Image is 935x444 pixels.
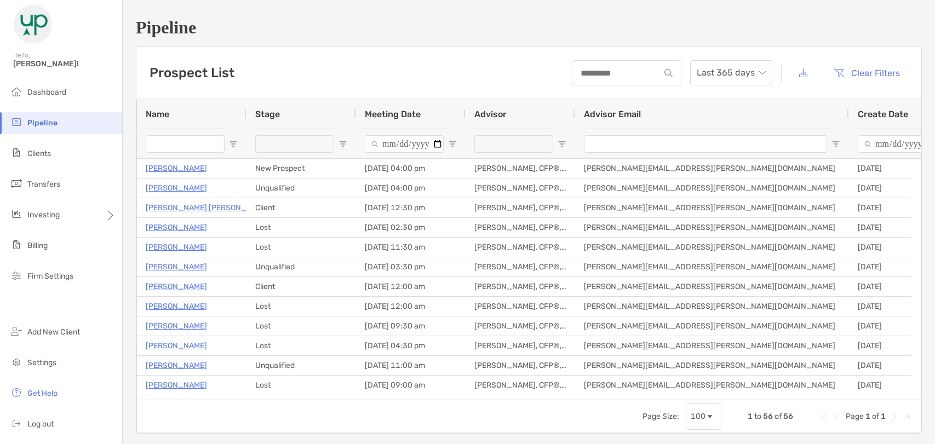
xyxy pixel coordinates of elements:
p: [PERSON_NAME] [146,339,207,353]
div: New Prospect [246,159,356,178]
div: Next Page [890,412,899,421]
div: [DATE] 09:00 am [356,376,466,395]
img: firm-settings icon [10,269,23,282]
img: clients icon [10,146,23,159]
img: dashboard icon [10,85,23,98]
div: [PERSON_NAME], CFP®, CPWA® [466,257,575,276]
div: Lost [246,218,356,237]
span: Name [146,109,169,119]
span: Firm Settings [27,272,73,281]
span: 1 [881,412,886,421]
h1: Pipeline [136,18,922,38]
div: [DATE] 12:30 pm [356,198,466,217]
span: Log out [27,419,54,429]
span: [PERSON_NAME]! [13,59,116,68]
a: [PERSON_NAME] [146,221,207,234]
input: Advisor Email Filter Input [584,135,827,153]
div: [PERSON_NAME], CFP®, CPWA® [466,336,575,355]
div: [PERSON_NAME][EMAIL_ADDRESS][PERSON_NAME][DOMAIN_NAME] [575,198,849,217]
span: Stage [255,109,280,119]
span: Meeting Date [365,109,421,119]
h3: Prospect List [150,65,234,80]
div: [PERSON_NAME][EMAIL_ADDRESS][PERSON_NAME][DOMAIN_NAME] [575,238,849,257]
a: [PERSON_NAME] [PERSON_NAME] [146,201,270,215]
div: Lost [246,316,356,336]
div: [DATE] 11:00 am [356,356,466,375]
span: Advisor [474,109,507,119]
span: 56 [763,412,773,421]
img: transfers icon [10,177,23,190]
div: 100 [691,412,705,421]
span: Create Date [858,109,908,119]
div: [PERSON_NAME][EMAIL_ADDRESS][PERSON_NAME][DOMAIN_NAME] [575,336,849,355]
div: Lost [246,297,356,316]
button: Open Filter Menu [229,140,238,148]
img: logout icon [10,417,23,430]
img: investing icon [10,207,23,221]
span: Billing [27,241,48,250]
p: [PERSON_NAME] [146,162,207,175]
div: [PERSON_NAME][EMAIL_ADDRESS][PERSON_NAME][DOMAIN_NAME] [575,218,849,237]
div: Client [246,198,356,217]
div: [PERSON_NAME], CFP®, CPWA® [466,316,575,336]
div: Previous Page [833,412,841,421]
span: Last 365 days [697,61,766,85]
button: Open Filter Menu [448,140,457,148]
span: Dashboard [27,88,66,97]
span: Pipeline [27,118,58,128]
a: [PERSON_NAME] [146,378,207,392]
div: [DATE] 04:00 pm [356,159,466,178]
span: Advisor Email [584,109,641,119]
span: Page [846,412,864,421]
a: [PERSON_NAME] [146,299,207,313]
p: [PERSON_NAME] [146,260,207,274]
a: [PERSON_NAME] [146,181,207,195]
div: Client [246,277,356,296]
div: [DATE] 02:30 pm [356,218,466,237]
a: [PERSON_NAME] [146,319,207,333]
div: Page Size [686,403,721,430]
span: to [754,412,761,421]
input: Meeting Date Filter Input [365,135,444,153]
img: get-help icon [10,386,23,399]
input: Name Filter Input [146,135,225,153]
div: [PERSON_NAME][EMAIL_ADDRESS][PERSON_NAME][DOMAIN_NAME] [575,316,849,336]
div: Lost [246,238,356,257]
img: pipeline icon [10,116,23,129]
span: 1 [865,412,870,421]
span: of [775,412,782,421]
img: billing icon [10,238,23,251]
img: input icon [664,69,673,77]
div: [DATE] 12:00 am [356,297,466,316]
div: [PERSON_NAME], CFP®, CPWA® [466,297,575,316]
span: Investing [27,210,60,220]
button: Open Filter Menu [558,140,566,148]
div: [PERSON_NAME], CFP®, CPWA® [466,277,575,296]
img: settings icon [10,355,23,368]
div: [DATE] 12:00 am [356,277,466,296]
div: [DATE] 03:30 pm [356,257,466,276]
div: Unqualified [246,356,356,375]
div: [PERSON_NAME], CFP®, CPWA® [466,178,575,198]
a: [PERSON_NAME] [146,240,207,254]
div: [DATE] 09:30 am [356,316,466,336]
div: [PERSON_NAME], CFP®, CPWA® [466,376,575,395]
a: [PERSON_NAME] [146,280,207,293]
span: Transfers [27,180,60,189]
div: [DATE] 04:00 pm [356,178,466,198]
div: Unqualified [246,178,356,198]
div: Last Page [903,412,912,421]
div: [PERSON_NAME], CFP®, CPWA® [466,356,575,375]
div: Lost [246,336,356,355]
span: Add New Client [27,327,80,337]
div: [PERSON_NAME][EMAIL_ADDRESS][PERSON_NAME][DOMAIN_NAME] [575,159,849,178]
div: [DATE] 11:30 am [356,238,466,257]
a: [PERSON_NAME] [146,359,207,372]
